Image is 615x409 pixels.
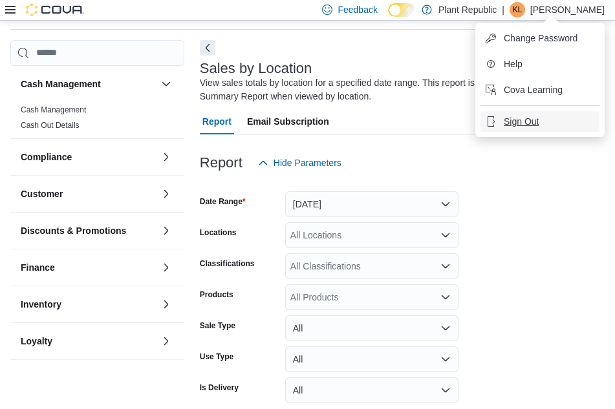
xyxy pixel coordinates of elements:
[21,187,63,200] h3: Customer
[504,83,563,96] span: Cova Learning
[504,115,539,128] span: Sign Out
[158,76,174,92] button: Cash Management
[480,54,599,74] button: Help
[438,2,497,17] p: Plant Republic
[21,298,61,311] h3: Inventory
[504,32,577,45] span: Change Password
[285,191,459,217] button: [DATE]
[21,151,72,163] h3: Compliance
[247,109,329,134] span: Email Subscription
[440,261,451,271] button: Open list of options
[200,227,237,238] label: Locations
[200,76,598,103] div: View sales totals by location for a specified date range. This report is equivalent to the Sales ...
[274,156,341,169] span: Hide Parameters
[253,150,347,176] button: Hide Parameters
[440,292,451,302] button: Open list of options
[200,196,246,207] label: Date Range
[285,346,459,372] button: All
[21,78,156,90] button: Cash Management
[21,335,52,348] h3: Loyalty
[285,315,459,341] button: All
[480,111,599,132] button: Sign Out
[158,223,174,238] button: Discounts & Promotions
[10,102,184,138] div: Cash Management
[200,155,243,171] h3: Report
[21,78,101,90] h3: Cash Management
[21,151,156,163] button: Compliance
[158,149,174,165] button: Compliance
[21,298,156,311] button: Inventory
[285,377,459,403] button: All
[158,260,174,275] button: Finance
[21,121,80,130] a: Cash Out Details
[158,297,174,312] button: Inventory
[21,224,126,237] h3: Discounts & Promotions
[21,261,55,274] h3: Finance
[200,61,312,76] h3: Sales by Location
[200,351,233,362] label: Use Type
[21,187,156,200] button: Customer
[21,105,86,115] span: Cash Management
[21,120,80,131] span: Cash Out Details
[21,224,156,237] button: Discounts & Promotions
[388,3,415,17] input: Dark Mode
[158,370,174,386] button: OCM
[200,383,239,393] label: Is Delivery
[200,258,255,269] label: Classifications
[21,335,156,348] button: Loyalty
[530,2,605,17] p: [PERSON_NAME]
[440,230,451,240] button: Open list of options
[202,109,232,134] span: Report
[21,105,86,114] a: Cash Management
[158,333,174,349] button: Loyalty
[200,289,233,300] label: Products
[513,2,523,17] span: KL
[200,320,235,331] label: Sale Type
[502,2,504,17] p: |
[26,3,84,16] img: Cova
[200,40,215,56] button: Next
[21,372,156,384] button: OCM
[480,28,599,48] button: Change Password
[480,79,599,100] button: Cova Learning
[158,186,174,202] button: Customer
[504,58,523,70] span: Help
[21,372,42,384] h3: OCM
[21,261,156,274] button: Finance
[338,3,377,16] span: Feedback
[510,2,525,17] div: Kaya-Leena Mulera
